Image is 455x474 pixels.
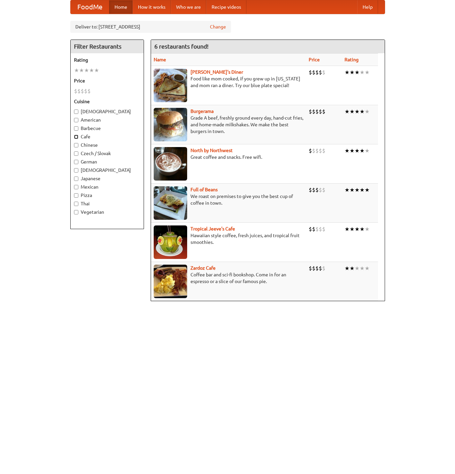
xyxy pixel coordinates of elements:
[309,147,312,154] li: $
[315,108,319,115] li: $
[309,186,312,194] li: $
[74,177,78,181] input: Japanese
[154,154,303,160] p: Great coffee and snacks. Free wifi.
[355,147,360,154] li: ★
[109,0,133,14] a: Home
[312,186,315,194] li: $
[191,109,214,114] a: Burgerama
[312,225,315,233] li: $
[309,225,312,233] li: $
[154,232,303,246] p: Hawaiian style coffee, fresh juices, and tropical fruit smoothies.
[350,147,355,154] li: ★
[315,225,319,233] li: $
[74,202,78,206] input: Thai
[355,108,360,115] li: ★
[360,225,365,233] li: ★
[71,0,109,14] a: FoodMe
[74,209,140,215] label: Vegetarian
[322,69,325,76] li: $
[345,225,350,233] li: ★
[315,69,319,76] li: $
[365,186,370,194] li: ★
[355,69,360,76] li: ★
[74,192,140,199] label: Pizza
[350,108,355,115] li: ★
[319,147,322,154] li: $
[345,147,350,154] li: ★
[319,265,322,272] li: $
[74,118,78,122] input: American
[154,193,303,206] p: We roast on premises to give you the best cup of coffee in town.
[355,225,360,233] li: ★
[74,57,140,63] h5: Rating
[309,265,312,272] li: $
[94,67,99,74] li: ★
[319,69,322,76] li: $
[191,69,243,75] a: [PERSON_NAME]'s Diner
[355,186,360,194] li: ★
[191,187,218,192] a: Full of Beans
[315,147,319,154] li: $
[74,210,78,214] input: Vegetarian
[191,265,216,271] a: Zardoz Cafe
[191,148,233,153] a: North by Northwest
[74,160,78,164] input: German
[74,200,140,207] label: Thai
[87,87,91,95] li: $
[365,265,370,272] li: ★
[312,147,315,154] li: $
[84,87,87,95] li: $
[74,150,140,157] label: Czech / Slovak
[360,108,365,115] li: ★
[74,184,140,190] label: Mexican
[77,87,81,95] li: $
[71,40,144,53] h4: Filter Restaurants
[191,226,235,231] a: Tropical Jeeve's Cafe
[74,135,78,139] input: Cafe
[74,168,78,173] input: [DEMOGRAPHIC_DATA]
[74,167,140,174] label: [DEMOGRAPHIC_DATA]
[81,87,84,95] li: $
[345,186,350,194] li: ★
[84,67,89,74] li: ★
[365,69,370,76] li: ★
[319,186,322,194] li: $
[74,110,78,114] input: [DEMOGRAPHIC_DATA]
[79,67,84,74] li: ★
[133,0,171,14] a: How it works
[312,69,315,76] li: $
[74,142,140,148] label: Chinese
[345,69,350,76] li: ★
[319,108,322,115] li: $
[345,108,350,115] li: ★
[74,77,140,84] h5: Price
[350,69,355,76] li: ★
[365,147,370,154] li: ★
[312,108,315,115] li: $
[355,265,360,272] li: ★
[309,108,312,115] li: $
[365,108,370,115] li: ★
[350,265,355,272] li: ★
[74,98,140,105] h5: Cuisine
[350,186,355,194] li: ★
[350,225,355,233] li: ★
[74,67,79,74] li: ★
[74,87,77,95] li: $
[89,67,94,74] li: ★
[74,133,140,140] label: Cafe
[360,265,365,272] li: ★
[154,265,187,298] img: zardoz.jpg
[319,225,322,233] li: $
[322,147,325,154] li: $
[360,186,365,194] li: ★
[360,69,365,76] li: ★
[154,271,303,285] p: Coffee bar and sci-fi bookshop. Come in for an espresso or a slice of our famous pie.
[154,57,166,62] a: Name
[345,57,359,62] a: Rating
